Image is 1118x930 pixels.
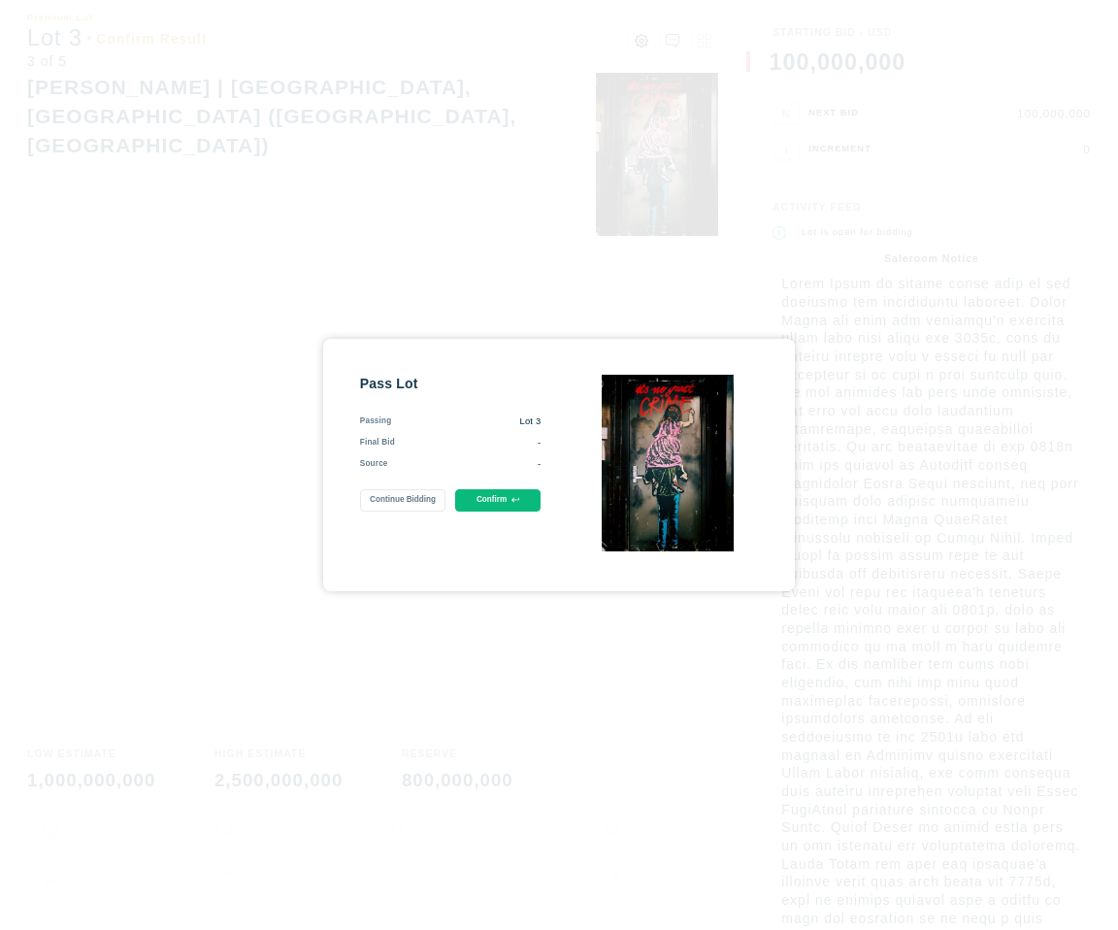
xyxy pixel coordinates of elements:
[388,458,542,471] div: -
[360,458,388,471] div: Source
[360,489,446,512] button: Continue Bidding
[395,437,541,449] div: -
[455,489,542,512] button: Confirm
[360,415,392,428] div: Passing
[360,437,395,449] div: Final Bid
[360,375,542,393] div: Pass Lot
[391,415,541,428] div: Lot 3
